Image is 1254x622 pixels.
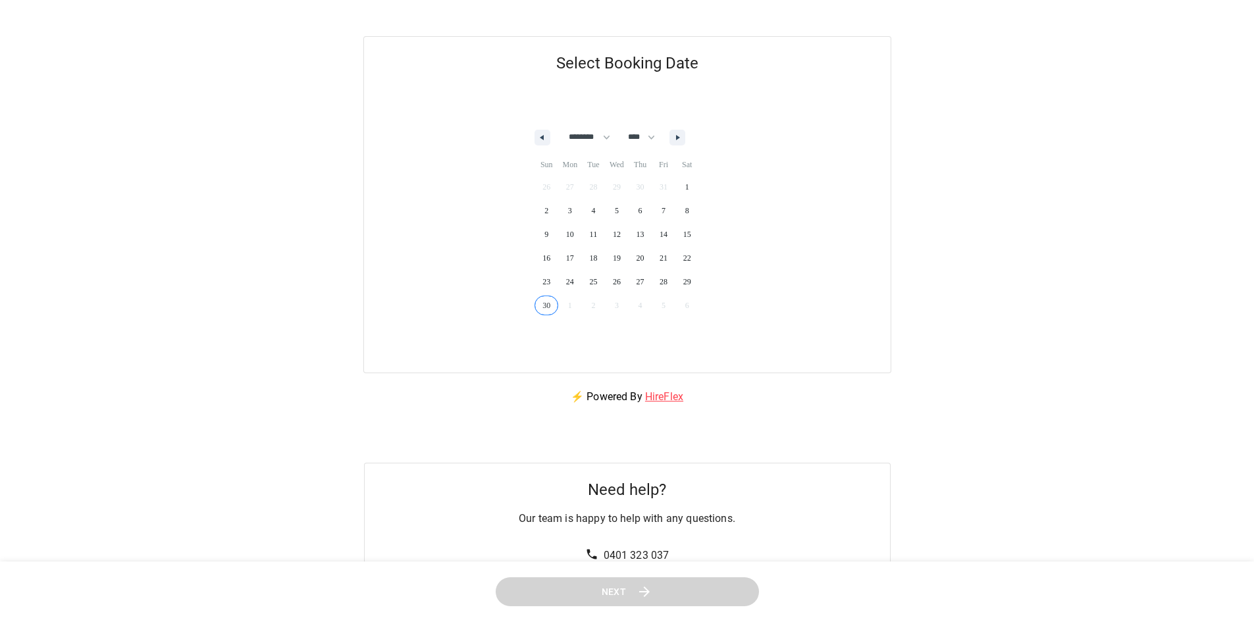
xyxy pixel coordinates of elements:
[652,222,675,246] button: 14
[629,154,652,175] span: Thu
[582,246,606,270] button: 18
[566,246,574,270] span: 17
[364,37,891,90] h5: Select Booking Date
[652,199,675,222] button: 7
[558,154,582,175] span: Mon
[589,246,597,270] span: 18
[605,246,629,270] button: 19
[558,270,582,294] button: 24
[558,222,582,246] button: 10
[535,294,558,317] button: 30
[615,199,619,222] span: 5
[542,270,550,294] span: 23
[660,246,667,270] span: 21
[637,246,644,270] span: 20
[637,270,644,294] span: 27
[582,270,606,294] button: 25
[519,511,735,527] p: Our team is happy to help with any questions.
[582,222,606,246] button: 11
[685,175,689,199] span: 1
[582,154,606,175] span: Tue
[535,154,558,175] span: Sun
[613,222,621,246] span: 12
[542,294,550,317] span: 30
[542,246,550,270] span: 16
[566,222,574,246] span: 10
[535,246,558,270] button: 16
[613,246,621,270] span: 19
[660,270,667,294] span: 28
[582,199,606,222] button: 4
[683,270,691,294] span: 29
[535,270,558,294] button: 23
[605,154,629,175] span: Wed
[605,270,629,294] button: 26
[675,175,699,199] button: 1
[605,199,629,222] button: 5
[555,373,699,421] p: ⚡ Powered By
[544,199,548,222] span: 2
[629,222,652,246] button: 13
[637,222,644,246] span: 13
[652,246,675,270] button: 21
[675,270,699,294] button: 29
[568,199,572,222] span: 3
[660,222,667,246] span: 14
[558,246,582,270] button: 17
[535,222,558,246] button: 9
[675,222,699,246] button: 15
[652,270,675,294] button: 28
[645,390,683,403] a: HireFlex
[629,199,652,222] button: 6
[685,199,689,222] span: 8
[535,199,558,222] button: 2
[662,199,666,222] span: 7
[675,199,699,222] button: 8
[588,479,666,500] h5: Need help?
[590,222,598,246] span: 11
[613,270,621,294] span: 26
[683,222,691,246] span: 15
[683,246,691,270] span: 22
[629,246,652,270] button: 20
[566,270,574,294] span: 24
[544,222,548,246] span: 9
[675,154,699,175] span: Sat
[604,548,669,563] p: 0401 323 037
[675,246,699,270] button: 22
[639,199,642,222] span: 6
[591,199,595,222] span: 4
[558,199,582,222] button: 3
[629,270,652,294] button: 27
[652,154,675,175] span: Fri
[605,222,629,246] button: 12
[589,270,597,294] span: 25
